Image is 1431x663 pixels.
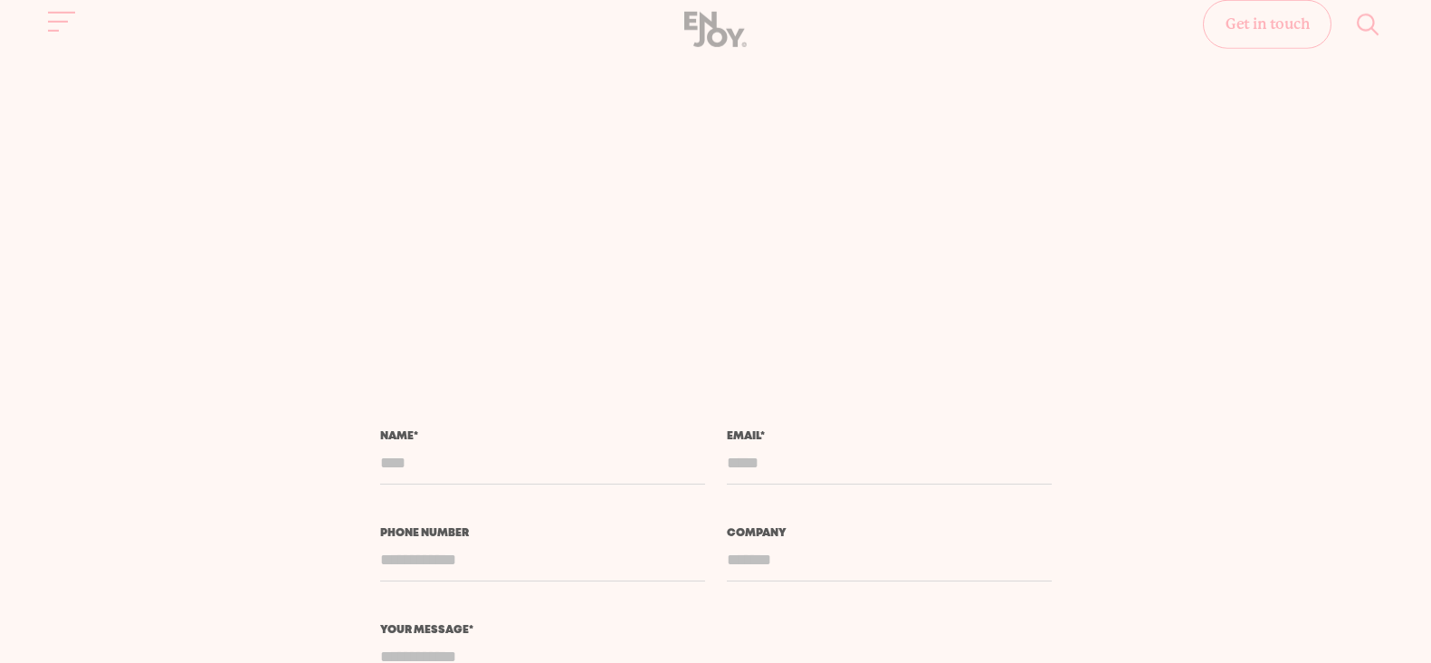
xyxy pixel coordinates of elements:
button: Site navigation [43,33,81,71]
label: Phone number [380,528,705,539]
label: Email [727,431,1052,442]
label: Company [727,528,1052,539]
label: Your message [380,625,1052,636]
a: Get in touch [1203,30,1331,79]
button: Site search [1350,35,1388,73]
label: Name [380,431,705,442]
